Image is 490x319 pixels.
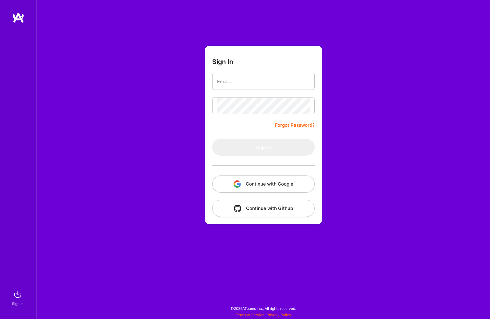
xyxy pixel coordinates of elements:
[266,313,291,317] a: Privacy Policy
[217,74,310,89] input: Email...
[37,301,490,316] div: © 2025 ATeams Inc., All rights reserved.
[275,122,315,129] a: Forgot Password?
[236,313,264,317] a: Terms of Service
[12,300,23,307] div: Sign In
[234,180,241,188] img: icon
[12,288,24,300] img: sign in
[212,139,315,156] button: Sign In
[212,175,315,193] button: Continue with Google
[212,58,233,66] h3: Sign In
[236,313,291,317] span: |
[12,12,24,23] img: logo
[234,205,241,212] img: icon
[13,288,24,307] a: sign inSign In
[212,200,315,217] button: Continue with Github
